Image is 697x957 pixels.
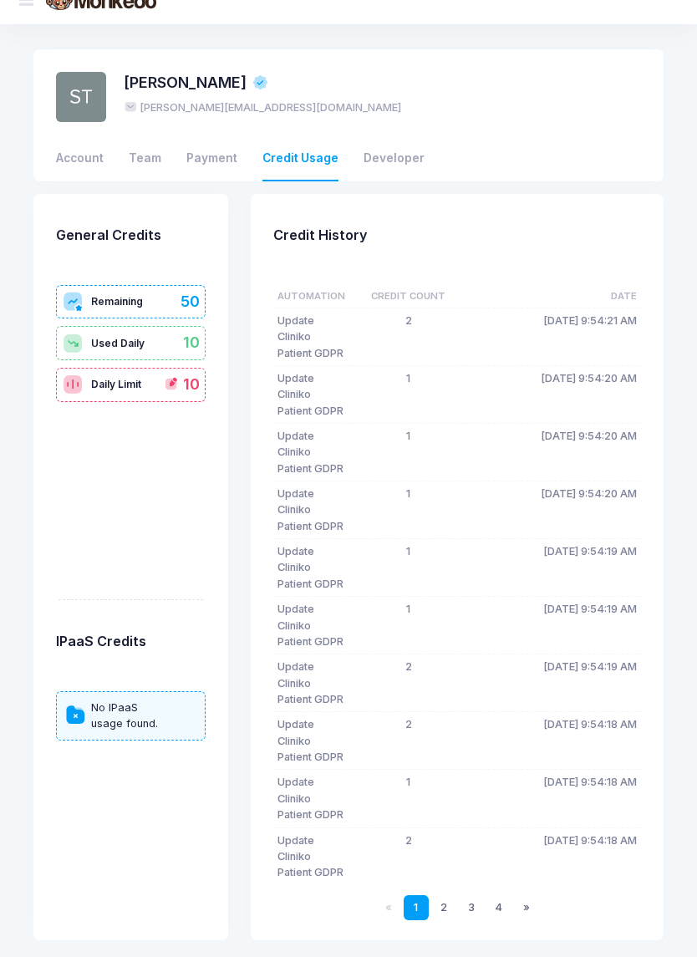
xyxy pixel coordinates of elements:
td: Update Cliniko Patient GDPR [273,308,349,365]
td: [DATE] 9:54:20 AM [467,423,641,481]
td: 2 [349,654,466,712]
span: 10 [183,332,200,354]
td: 2 [349,712,466,770]
a: Developer [364,137,425,181]
td: 1 [349,770,466,827]
td: Update Cliniko Patient GDPR [273,654,349,712]
td: 1 [349,597,466,654]
a: 3 [459,895,484,920]
span: Daily Limit [91,377,141,392]
span: [PERSON_NAME] [124,72,247,94]
a: Credit Usage [262,137,338,181]
h3: Credit History [273,227,367,243]
td: Update Cliniko Patient GDPR [273,770,349,827]
td: 1 [349,481,466,539]
td: 1 [349,365,466,423]
td: [DATE] 9:54:19 AM [467,539,641,597]
span: [PERSON_NAME][EMAIL_ADDRESS][DOMAIN_NAME] [124,99,401,115]
td: [DATE] 9:54:18 AM [467,827,641,885]
a: Payment [186,137,237,181]
th: Automation [273,285,349,308]
span: 50 [181,291,200,313]
a: Next [514,895,539,920]
td: [DATE] 9:54:20 AM [467,365,641,423]
h3: General Credits [56,227,161,243]
td: 1 [349,423,466,481]
th: Credit Count [349,285,466,308]
a: 1 [404,895,429,920]
td: Update Cliniko Patient GDPR [273,481,349,539]
h3: IPaaS Credits [56,634,146,649]
td: Update Cliniko Patient GDPR [273,827,349,885]
a: Team [129,137,161,181]
td: 2 [349,827,466,885]
td: [DATE] 9:54:18 AM [467,712,641,770]
a: 4 [486,895,511,920]
span: Used Daily [91,336,145,351]
td: 1 [349,539,466,597]
th: Date [467,285,641,308]
td: Update Cliniko Patient GDPR [273,423,349,481]
td: Update Cliniko Patient GDPR [273,712,349,770]
td: [DATE] 9:54:18 AM [467,770,641,827]
td: [DATE] 9:54:21 AM [467,308,641,365]
span: 10 [183,375,200,393]
td: Update Cliniko Patient GDPR [273,539,349,597]
td: [DATE] 9:54:20 AM [467,481,641,539]
td: Update Cliniko Patient GDPR [273,597,349,654]
img: profile-picture [56,72,106,122]
a: Account [56,137,104,181]
td: Update Cliniko Patient GDPR [273,365,349,423]
td: [DATE] 9:54:19 AM [467,597,641,654]
span: No IPaaS usage found. [91,700,172,732]
span: Remaining [91,294,143,309]
td: 2 [349,308,466,365]
a: 2 [431,895,456,920]
td: [DATE] 9:54:19 AM [467,654,641,712]
span: » [523,899,530,915]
